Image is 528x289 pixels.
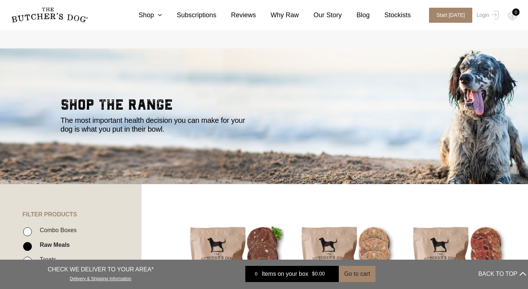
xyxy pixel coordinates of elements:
a: Delivery & Shipping Information [70,274,131,281]
a: Our Story [299,10,342,20]
span: $ [312,271,315,277]
div: 0 [251,270,262,278]
img: TBD_Cart-Empty.png [508,11,517,21]
button: BACK TO TOP [478,265,526,283]
a: Shop [124,10,162,20]
a: Login [475,8,499,23]
a: 0 Items on your box $0.00 [245,266,339,282]
h2: shop the range [60,98,467,116]
span: Start [DATE] [429,8,472,23]
label: Treats [36,255,56,264]
p: CHECK WE DELIVER TO YOUR AREA* [48,265,154,274]
label: Raw Meals [36,240,70,250]
span: Items on your box [262,270,308,278]
a: Why Raw [256,10,299,20]
a: Blog [342,10,370,20]
p: The most important health decision you can make for your dog is what you put in their bowl. [60,116,255,133]
a: Reviews [216,10,256,20]
bdi: 0.00 [312,271,325,277]
label: Combo Boxes [36,225,77,235]
button: Go to cart [339,266,375,282]
div: 0 [512,8,520,16]
a: Stockists [370,10,411,20]
a: Start [DATE] [422,8,475,23]
a: Subscriptions [162,10,216,20]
